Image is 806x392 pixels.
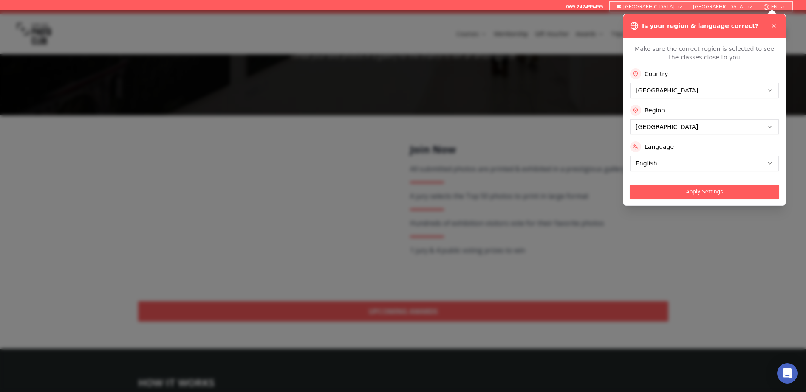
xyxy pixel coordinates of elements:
label: Country [645,70,668,78]
button: Apply Settings [630,185,779,199]
a: 069 247495455 [566,3,603,10]
label: Region [645,106,665,115]
p: Make sure the correct region is selected to see the classes close to you [630,45,779,62]
h3: Is your region & language correct? [642,22,758,30]
button: EN [760,2,789,12]
button: [GEOGRAPHIC_DATA] [613,2,687,12]
button: [GEOGRAPHIC_DATA] [690,2,756,12]
div: Open Intercom Messenger [777,363,798,384]
label: Language [645,143,674,151]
